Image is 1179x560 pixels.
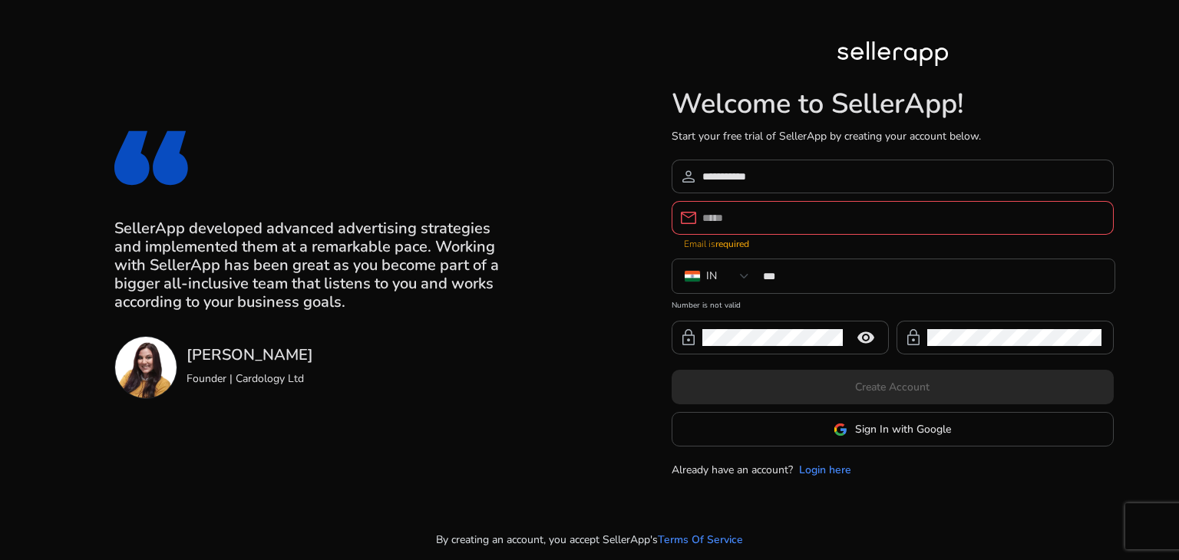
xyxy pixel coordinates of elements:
a: Terms Of Service [658,532,743,548]
p: Already have an account? [672,462,793,478]
div: IN [706,268,717,285]
h1: Welcome to SellerApp! [672,87,1114,120]
span: Sign In with Google [855,421,951,437]
p: Start your free trial of SellerApp by creating your account below. [672,128,1114,144]
span: email [679,209,698,227]
mat-error: Number is not valid [672,295,1114,311]
p: Founder | Cardology Ltd [187,371,313,387]
span: lock [904,328,923,347]
h3: SellerApp developed advanced advertising strategies and implemented them at a remarkable pace. Wo... [114,219,507,311]
span: lock [679,328,698,347]
img: google-logo.svg [834,423,847,436]
span: person [679,167,698,186]
h3: [PERSON_NAME] [187,346,313,364]
a: Login here [799,462,851,478]
mat-error: Email is [684,235,1101,251]
strong: required [715,238,749,250]
button: Sign In with Google [672,412,1114,446]
mat-icon: remove_red_eye [847,328,884,347]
